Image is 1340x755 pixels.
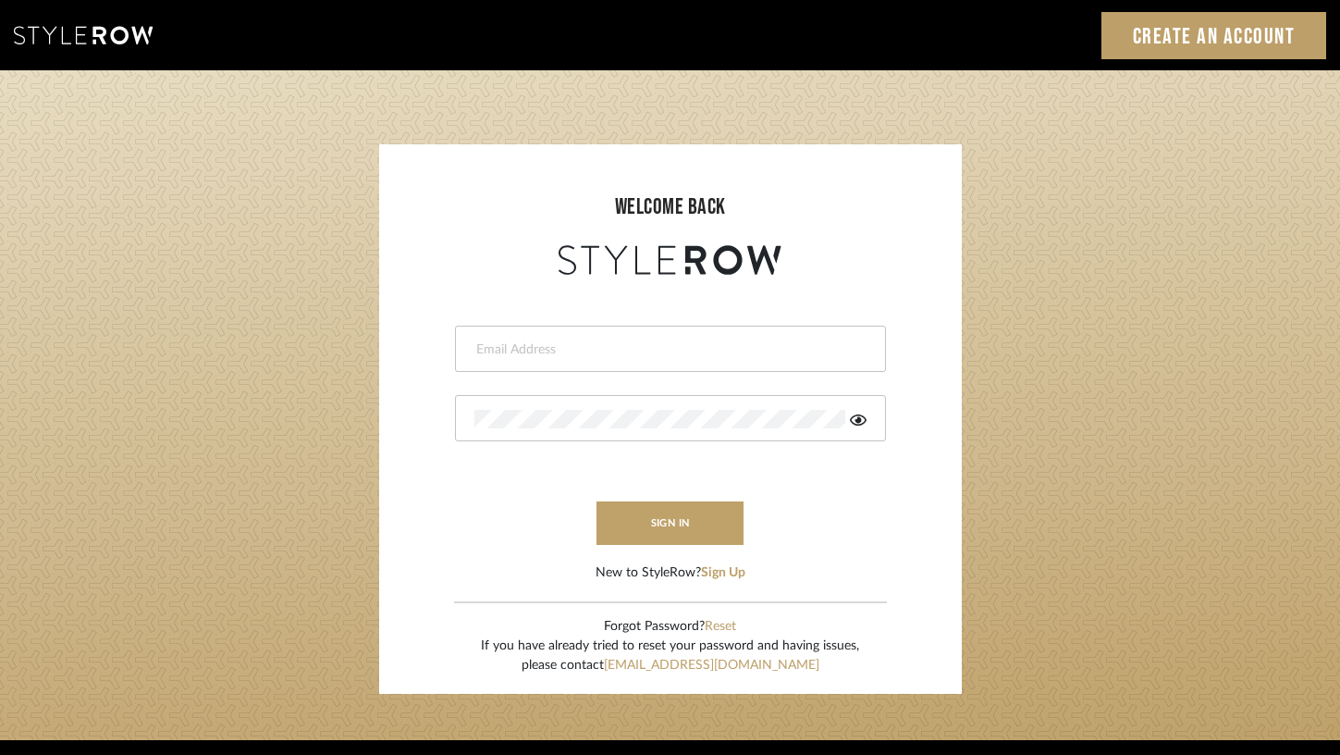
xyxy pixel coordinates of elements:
[1101,12,1327,59] a: Create an Account
[705,617,736,637] button: Reset
[481,617,859,637] div: Forgot Password?
[481,637,859,675] div: If you have already tried to reset your password and having issues, please contact
[596,501,744,545] button: sign in
[474,340,862,359] input: Email Address
[398,191,943,224] div: welcome back
[596,563,745,583] div: New to StyleRow?
[701,563,745,583] button: Sign Up
[604,659,819,672] a: [EMAIL_ADDRESS][DOMAIN_NAME]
